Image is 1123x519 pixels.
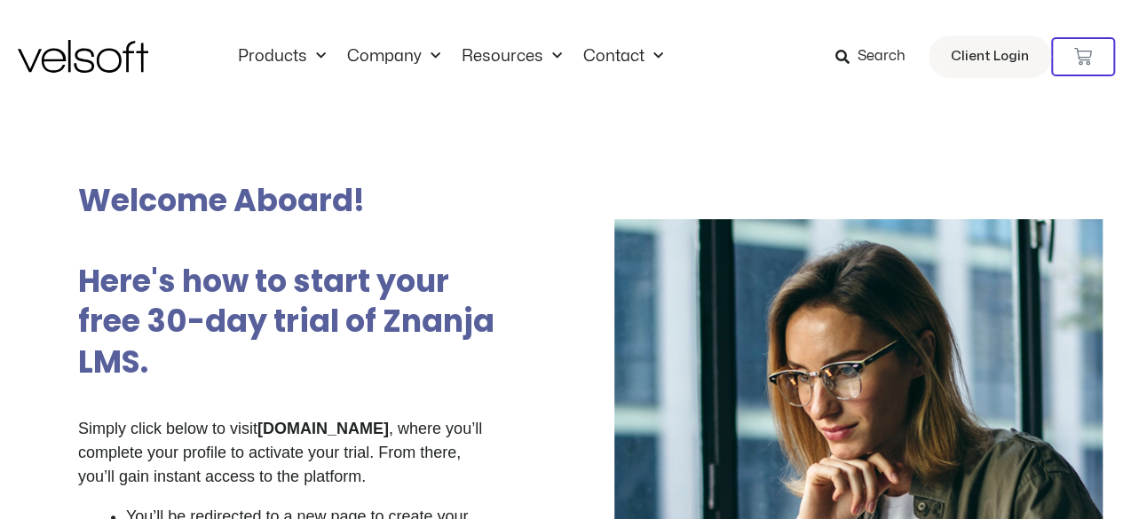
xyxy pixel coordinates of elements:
[858,45,906,68] span: Search
[227,47,674,67] nav: Menu
[227,47,336,67] a: ProductsMenu Toggle
[336,47,451,67] a: CompanyMenu Toggle
[573,47,674,67] a: ContactMenu Toggle
[78,180,494,382] h2: Welcome Aboard! Here's how to start your free 30-day trial of Znanja LMS.
[951,45,1029,68] span: Client Login
[835,42,918,72] a: Search
[257,420,389,437] strong: [DOMAIN_NAME]
[78,417,497,489] p: Simply click below to visit , where you’ll complete your profile to activate your trial. From the...
[18,40,148,73] img: Velsoft Training Materials
[929,35,1051,78] a: Client Login
[451,47,573,67] a: ResourcesMenu Toggle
